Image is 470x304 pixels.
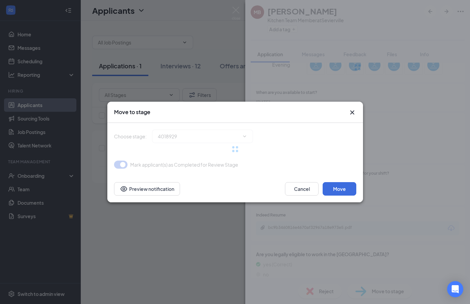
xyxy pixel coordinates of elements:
[120,185,128,193] svg: Eye
[348,108,356,116] svg: Cross
[323,182,356,196] button: Move
[348,108,356,116] button: Close
[114,108,150,116] h3: Move to stage
[447,281,463,297] div: Open Intercom Messenger
[114,182,180,196] button: Preview notificationEye
[285,182,319,196] button: Cancel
